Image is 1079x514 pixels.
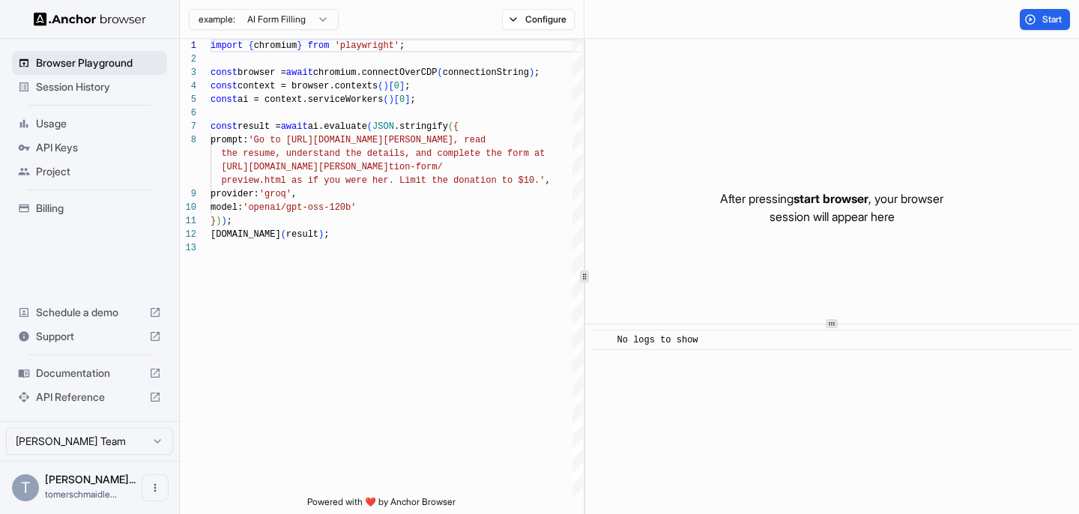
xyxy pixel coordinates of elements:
[534,67,539,78] span: ;
[180,93,196,106] div: 5
[254,40,297,51] span: chromium
[36,390,143,405] span: API Reference
[36,79,161,94] span: Session History
[335,40,399,51] span: 'playwright'
[211,216,216,226] span: }
[453,121,459,132] span: {
[45,489,117,500] span: tomerschmaidler@gmail.com
[405,81,410,91] span: ;
[394,94,399,105] span: [
[448,121,453,132] span: (
[12,75,167,99] div: Session History
[36,55,161,70] span: Browser Playground
[529,67,534,78] span: )
[180,214,196,228] div: 11
[199,13,235,25] span: example:
[12,385,167,409] div: API Reference
[34,12,146,26] img: Anchor Logo
[211,202,243,213] span: model:
[36,140,161,155] span: API Keys
[286,67,313,78] span: await
[308,40,330,51] span: from
[372,121,394,132] span: JSON
[221,175,491,186] span: preview.html as if you were her. Limit the donatio
[389,81,394,91] span: [
[180,133,196,147] div: 8
[389,94,394,105] span: )
[399,94,405,105] span: 0
[324,229,329,240] span: ;
[142,474,169,501] button: Open menu
[437,67,442,78] span: (
[383,94,388,105] span: (
[307,496,456,514] span: Powered with ❤️ by Anchor Browser
[238,121,281,132] span: result =
[36,329,143,344] span: Support
[248,135,474,145] span: 'Go to [URL][DOMAIN_NAME][PERSON_NAME], re
[12,51,167,75] div: Browser Playground
[36,201,161,216] span: Billing
[36,366,143,381] span: Documentation
[221,216,226,226] span: )
[211,40,243,51] span: import
[180,106,196,120] div: 6
[617,335,698,345] span: No logs to show
[545,175,550,186] span: ,
[12,300,167,324] div: Schedule a demo
[259,189,291,199] span: 'groq'
[12,136,167,160] div: API Keys
[367,121,372,132] span: (
[12,324,167,348] div: Support
[399,40,405,51] span: ;
[405,94,410,105] span: ]
[475,135,486,145] span: ad
[211,229,281,240] span: [DOMAIN_NAME]
[36,164,161,179] span: Project
[180,241,196,255] div: 13
[180,187,196,201] div: 9
[180,66,196,79] div: 3
[221,162,388,172] span: [URL][DOMAIN_NAME][PERSON_NAME]
[243,202,356,213] span: 'openai/gpt-oss-120b'
[180,52,196,66] div: 2
[180,79,196,93] div: 4
[286,229,318,240] span: result
[248,40,253,51] span: {
[313,67,438,78] span: chromium.connectOverCDP
[389,162,443,172] span: tion-form/
[45,473,136,486] span: Tomer Schmaidler
[221,148,491,159] span: the resume, understand the details, and complete t
[491,175,545,186] span: n to $10.'
[1020,9,1070,30] button: Start
[599,333,606,348] span: ​
[378,81,383,91] span: (
[281,229,286,240] span: (
[211,81,238,91] span: const
[36,116,161,131] span: Usage
[291,189,297,199] span: ,
[318,229,324,240] span: )
[227,216,232,226] span: ;
[794,191,868,206] span: start browser
[12,196,167,220] div: Billing
[281,121,308,132] span: await
[410,94,415,105] span: ;
[36,305,143,320] span: Schedule a demo
[12,112,167,136] div: Usage
[180,201,196,214] div: 10
[1042,13,1063,25] span: Start
[491,148,545,159] span: he form at
[12,361,167,385] div: Documentation
[443,67,529,78] span: connectionString
[211,94,238,105] span: const
[12,160,167,184] div: Project
[211,67,238,78] span: const
[211,135,248,145] span: prompt:
[720,190,943,226] p: After pressing , your browser session will appear here
[180,228,196,241] div: 12
[297,40,302,51] span: }
[238,67,286,78] span: browser =
[502,9,575,30] button: Configure
[238,94,383,105] span: ai = context.serviceWorkers
[180,120,196,133] div: 7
